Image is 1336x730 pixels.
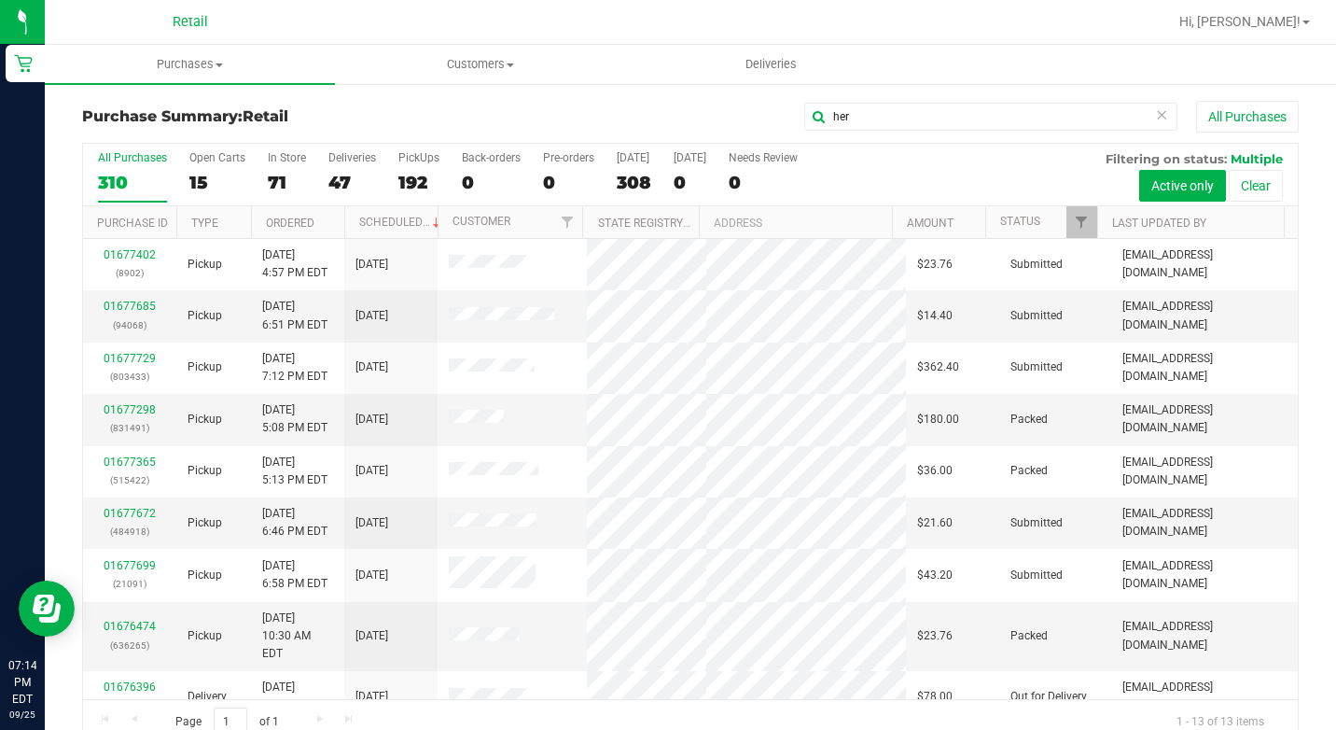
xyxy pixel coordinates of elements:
[1010,307,1063,325] span: Submitted
[262,246,327,282] span: [DATE] 4:57 PM EDT
[188,307,222,325] span: Pickup
[94,697,165,715] p: (504756)
[1000,215,1040,228] a: Status
[243,107,288,125] span: Retail
[328,172,376,193] div: 47
[188,514,222,532] span: Pickup
[1066,206,1097,238] a: Filter
[188,462,222,480] span: Pickup
[917,358,959,376] span: $362.40
[355,411,388,428] span: [DATE]
[94,637,165,654] p: (636265)
[462,151,521,164] div: Back-orders
[98,151,167,164] div: All Purchases
[1010,358,1063,376] span: Submitted
[729,172,798,193] div: 0
[104,352,156,365] a: 01677729
[19,581,75,637] iframe: Resource center
[262,350,327,386] span: [DATE] 7:12 PM EDT
[1122,454,1287,489] span: [EMAIL_ADDRESS][DOMAIN_NAME]
[266,217,314,230] a: Ordered
[355,462,388,480] span: [DATE]
[720,56,822,73] span: Deliveries
[355,358,388,376] span: [DATE]
[917,307,953,325] span: $14.40
[917,627,953,645] span: $23.76
[1010,567,1063,584] span: Submitted
[262,505,327,540] span: [DATE] 6:46 PM EDT
[598,217,696,230] a: State Registry ID
[104,248,156,261] a: 01677402
[104,559,156,572] a: 01677699
[14,54,33,73] inline-svg: Retail
[1122,618,1287,653] span: [EMAIL_ADDRESS][DOMAIN_NAME]
[1010,462,1048,480] span: Packed
[543,151,594,164] div: Pre-orders
[626,45,916,84] a: Deliveries
[729,151,798,164] div: Needs Review
[94,264,165,282] p: (8902)
[336,56,624,73] span: Customers
[188,411,222,428] span: Pickup
[188,627,222,645] span: Pickup
[462,172,521,193] div: 0
[355,627,388,645] span: [DATE]
[94,316,165,334] p: (94068)
[104,507,156,520] a: 01677672
[94,471,165,489] p: (515422)
[1122,298,1287,333] span: [EMAIL_ADDRESS][DOMAIN_NAME]
[355,688,388,706] span: [DATE]
[1122,505,1287,540] span: [EMAIL_ADDRESS][DOMAIN_NAME]
[917,462,953,480] span: $36.00
[262,298,327,333] span: [DATE] 6:51 PM EDT
[355,307,388,325] span: [DATE]
[104,620,156,633] a: 01676474
[359,216,444,229] a: Scheduled
[82,108,488,125] h3: Purchase Summary:
[94,523,165,540] p: (484918)
[268,172,306,193] div: 71
[452,215,510,228] a: Customer
[1229,170,1283,202] button: Clear
[398,151,439,164] div: PickUps
[1010,688,1087,706] span: Out for Delivery
[262,401,327,437] span: [DATE] 5:08 PM EDT
[189,151,245,164] div: Open Carts
[674,151,706,164] div: [DATE]
[804,103,1177,131] input: Search Purchase ID, Original ID, State Registry ID or Customer Name...
[98,172,167,193] div: 310
[1196,101,1299,133] button: All Purchases
[1010,411,1048,428] span: Packed
[907,217,953,230] a: Amount
[189,172,245,193] div: 15
[917,567,953,584] span: $43.20
[262,610,333,664] span: [DATE] 10:30 AM EDT
[699,206,892,239] th: Address
[1010,514,1063,532] span: Submitted
[1231,151,1283,166] span: Multiple
[104,681,156,694] a: 01676396
[1155,103,1168,127] span: Clear
[355,567,388,584] span: [DATE]
[1122,401,1287,437] span: [EMAIL_ADDRESS][DOMAIN_NAME]
[262,679,327,714] span: [DATE] 9:35 AM EDT
[917,256,953,274] span: $23.76
[1122,679,1287,714] span: [EMAIL_ADDRESS][DOMAIN_NAME]
[1010,627,1048,645] span: Packed
[335,45,625,84] a: Customers
[104,456,156,469] a: 01677365
[1139,170,1226,202] button: Active only
[8,657,36,708] p: 07:14 PM EDT
[188,256,222,274] span: Pickup
[355,256,388,274] span: [DATE]
[398,172,439,193] div: 192
[262,454,327,489] span: [DATE] 5:13 PM EDT
[1122,557,1287,593] span: [EMAIL_ADDRESS][DOMAIN_NAME]
[617,151,651,164] div: [DATE]
[917,514,953,532] span: $21.60
[617,172,651,193] div: 308
[188,688,227,706] span: Delivery
[1122,350,1287,386] span: [EMAIL_ADDRESS][DOMAIN_NAME]
[104,403,156,416] a: 01677298
[917,688,953,706] span: $78.00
